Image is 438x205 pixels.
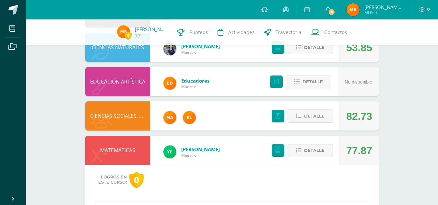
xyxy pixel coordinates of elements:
div: 82.73 [346,102,372,131]
span: Trayectoria [276,29,302,36]
a: [PERSON_NAME] [181,43,220,50]
img: 266030d5bbfb4fab9f05b9da2ad38396.png [163,111,176,124]
button: Detalle [288,41,333,54]
span: Maestro [181,50,220,55]
span: Detalle [302,76,323,88]
button: Detalle [288,109,333,123]
span: Mi Perfil [364,10,403,15]
div: MATEMÁTICAS [85,136,150,165]
a: Actividades [213,19,259,45]
button: Detalle [288,144,333,157]
a: 77 [135,32,141,39]
span: Contactos [324,29,347,36]
span: 31 [328,8,335,16]
div: 0 [129,172,144,188]
span: Maestro [181,84,209,89]
div: EDUCACIÓN ARTÍSTICA [85,67,150,96]
img: ed927125212876238b0630303cb5fd71.png [163,77,176,90]
div: CIENCIAS NATURALES [85,33,150,62]
a: [PERSON_NAME] [135,26,167,32]
button: Detalle [286,75,331,88]
span: 0 [124,31,132,40]
span: Logros en este curso: [98,175,127,185]
a: [PERSON_NAME] [181,146,220,153]
span: Punteos [189,29,208,36]
span: Detalle [304,144,325,156]
span: Detalle [304,41,325,53]
img: b2b209b5ecd374f6d147d0bc2cef63fa.png [163,42,176,55]
a: Contactos [306,19,352,45]
img: 6836aa3427f9a1a50e214aa154154334.png [117,25,130,38]
a: Educadores [181,77,209,84]
span: [PERSON_NAME] [PERSON_NAME] [364,4,403,10]
span: Actividades [228,29,255,36]
div: 53.85 [346,33,372,62]
span: Maestro [181,153,220,158]
a: Punteos [172,19,213,45]
img: 6836aa3427f9a1a50e214aa154154334.png [347,3,360,16]
span: No disponible [345,79,372,85]
div: 77.87 [346,136,372,165]
img: 31c982a1c1d67d3c4d1e96adbf671f86.png [183,111,196,124]
span: Detalle [304,110,325,122]
div: CIENCIAS SOCIALES, FORMACIÓN CIUDADANA E INTERCULTURALIDAD [85,101,150,131]
img: dfa1fd8186729af5973cf42d94c5b6ba.png [163,145,176,158]
a: Trayectoria [259,19,306,45]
